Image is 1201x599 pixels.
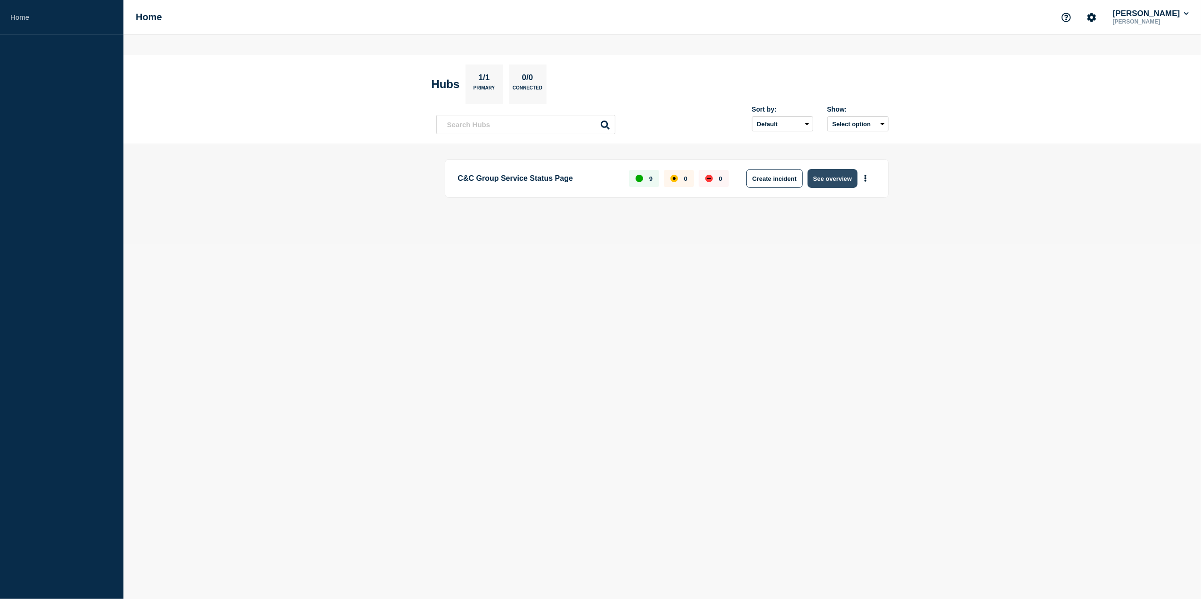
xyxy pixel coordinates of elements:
p: 0 [719,175,722,182]
p: Connected [513,85,542,95]
button: Support [1056,8,1076,27]
p: C&C Group Service Status Page [458,169,619,188]
button: See overview [808,169,858,188]
button: Create incident [746,169,803,188]
p: 0/0 [518,73,537,85]
input: Search Hubs [436,115,615,134]
button: Select option [827,116,889,131]
p: 9 [649,175,653,182]
button: [PERSON_NAME] [1111,9,1191,18]
div: Sort by: [752,105,813,113]
p: 0 [684,175,687,182]
button: More actions [859,170,872,187]
select: Sort by [752,116,813,131]
div: affected [670,175,678,182]
div: up [636,175,643,182]
p: Primary [474,85,495,95]
div: Show: [827,105,889,113]
button: Account settings [1082,8,1102,27]
h2: Hubs [432,78,460,91]
p: 1/1 [475,73,493,85]
div: down [705,175,713,182]
h1: Home [136,12,162,23]
p: [PERSON_NAME] [1111,18,1191,25]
